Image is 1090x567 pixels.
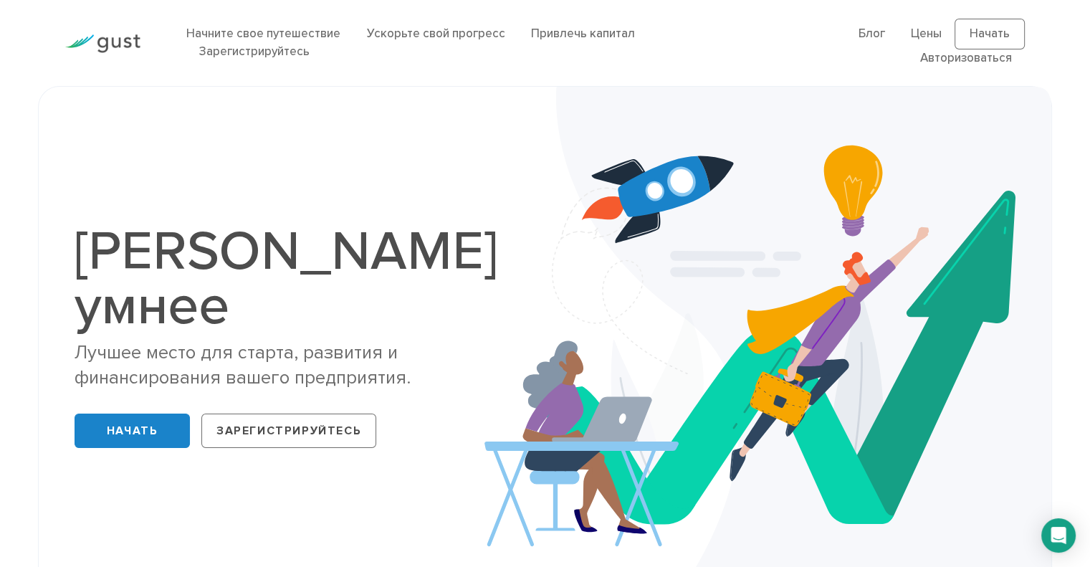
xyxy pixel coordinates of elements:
a: Привлечь капитал [530,27,634,41]
font: [PERSON_NAME] умнее [75,219,497,338]
a: Ускорьте свой прогресс [366,27,505,41]
a: Авторизоваться [920,51,1012,65]
a: Цены [911,27,942,41]
div: Открытый Интерком Мессенджер [1041,518,1076,553]
font: Зарегистрируйтесь [216,424,361,438]
a: Зарегистрируйтесь [201,414,376,448]
a: Начните свое путешествие [186,27,340,41]
a: Зарегистрируйтесь [199,44,310,59]
font: Начать [107,424,158,438]
img: Логотип Порыва [65,34,140,53]
a: Начать [955,19,1025,50]
font: Лучшее место для старта, развития и финансирования вашего предприятия. [75,341,411,389]
a: Начать [75,414,190,448]
font: Начать [970,27,1010,41]
a: Блог [859,27,885,41]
